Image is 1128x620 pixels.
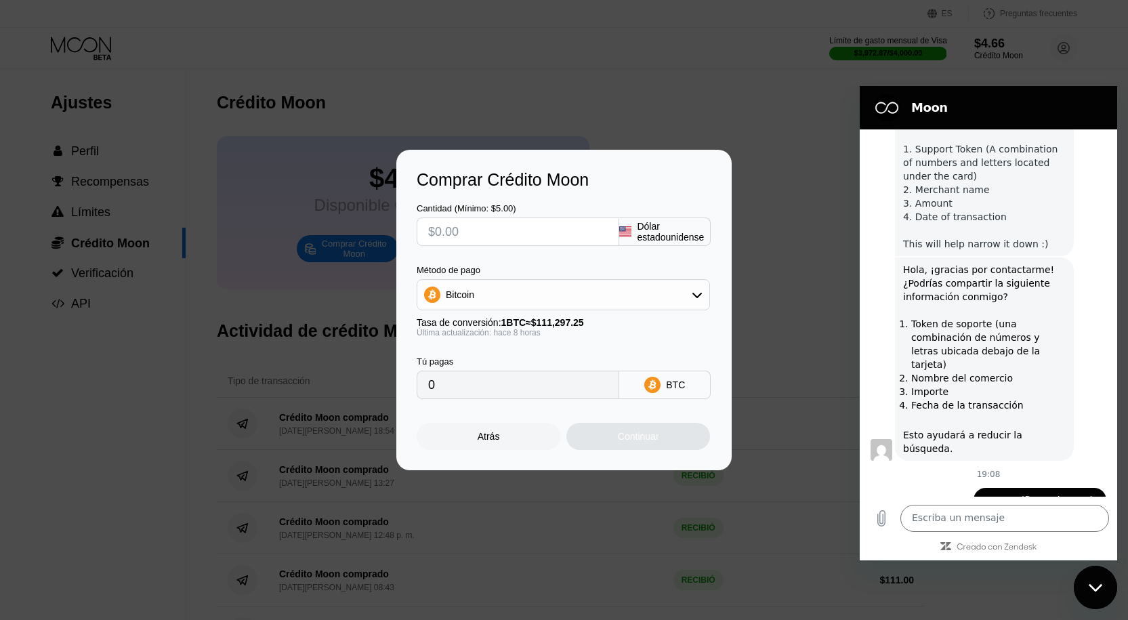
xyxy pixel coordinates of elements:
[493,328,540,337] font: hace 8 horas
[417,317,501,328] font: Tasa de conversión:
[428,218,608,245] input: $0.00
[506,317,526,328] font: BTC
[666,379,685,390] font: BTC
[1074,566,1117,609] iframe: Botón para iniciar la ventana de mensajería, conversación en curso
[446,289,474,300] font: Bitcoin
[860,86,1117,560] iframe: Ventana de mensajería
[501,317,507,328] font: 1
[417,281,709,308] div: Bitcoin
[526,317,531,328] font: ≈
[417,423,560,450] div: Atrás
[417,170,589,189] font: Comprar Crédito Moon
[531,317,584,328] font: $111,297.25
[417,356,453,367] font: Tú pagas
[417,328,491,337] font: Última actualización:
[417,203,516,213] font: Cantidad (Mínimo: $5.00)
[637,221,704,243] font: Dólar estadounidense
[417,265,480,275] font: Método de pago
[478,431,500,442] font: Atrás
